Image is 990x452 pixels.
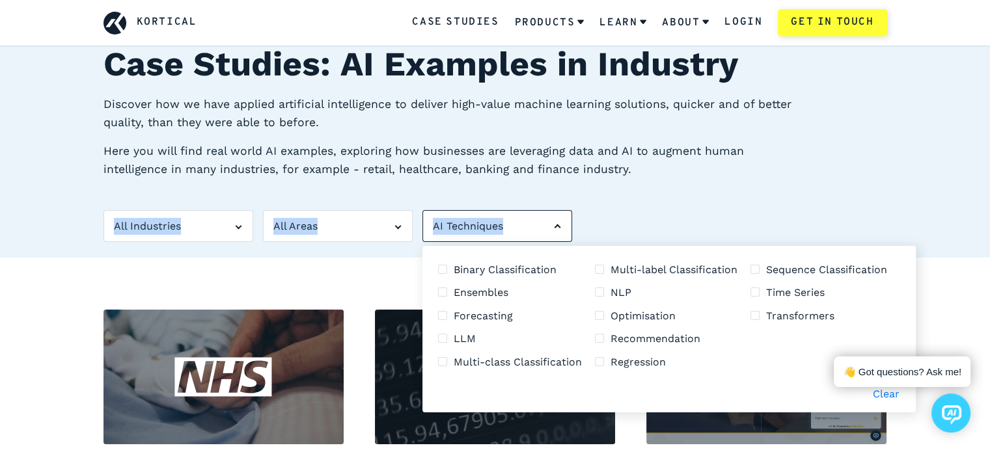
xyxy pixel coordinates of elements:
[438,284,582,301] li: Ensembles
[412,14,499,31] a: Case Studies
[103,39,887,90] h1: Case Studies: AI Examples in Industry
[873,386,900,403] button: Clear
[595,284,737,301] li: NLP
[438,330,582,347] li: LLM
[438,261,582,278] li: Binary Classification
[599,6,646,40] a: Learn
[750,308,887,325] li: Transformers
[137,14,197,31] a: Kortical
[778,9,887,36] a: Get in touch
[263,210,413,243] div: All Areas
[438,308,582,325] li: Forecasting
[724,14,762,31] a: Login
[595,354,737,371] li: Regression
[375,310,615,444] a: Deloitte client logo
[662,6,709,40] a: About
[595,261,737,278] li: Multi-label Classification
[750,284,887,301] li: Time Series
[103,310,344,444] a: NHS client logo
[174,351,272,403] img: NHS client logo
[103,210,253,243] div: All Industries
[595,330,737,347] li: Recommendation
[514,6,584,40] a: Products
[438,354,582,371] li: Multi-class Classification
[103,142,809,178] p: Here you will find real world AI examples, exploring how businesses are leveraging data and AI to...
[422,210,572,243] div: AI Techniques
[103,95,809,131] p: Discover how we have applied artificial intelligence to deliver high-value machine learning solut...
[750,261,887,278] li: Sequence Classification
[595,308,737,325] li: Optimisation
